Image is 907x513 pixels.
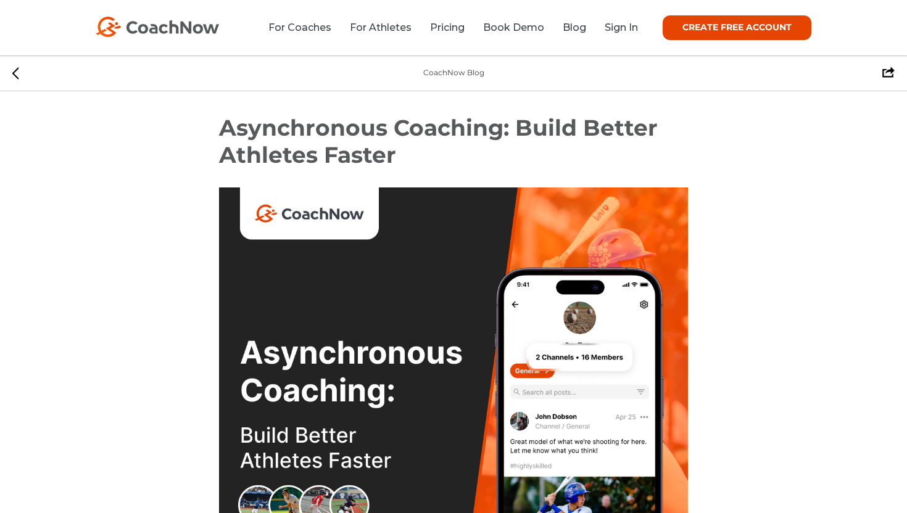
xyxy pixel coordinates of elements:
div: CoachNow Blog [423,67,484,79]
a: CREATE FREE ACCOUNT [663,15,811,40]
a: Sign In [605,22,638,33]
a: Book Demo [483,22,544,33]
img: CoachNow Logo [96,17,219,37]
a: For Coaches [268,22,331,33]
a: Pricing [430,22,465,33]
a: Blog [563,22,586,33]
span: Asynchronous Coaching: Build Better Athletes Faster [219,114,658,168]
a: For Athletes [350,22,412,33]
